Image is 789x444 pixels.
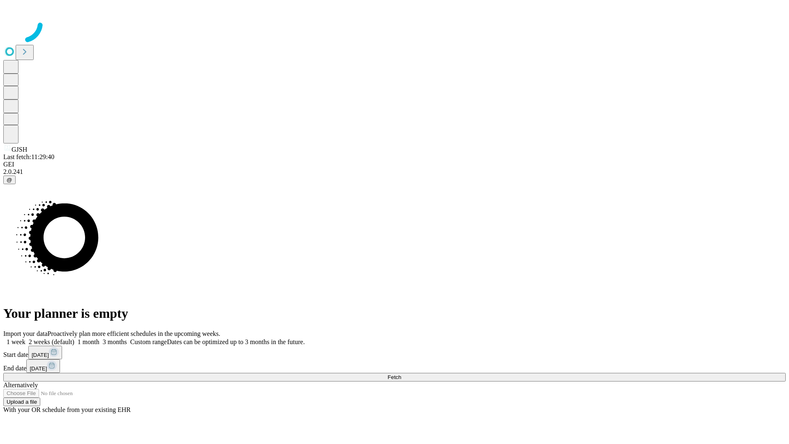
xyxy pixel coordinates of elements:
[3,306,786,321] h1: Your planner is empty
[130,338,167,345] span: Custom range
[3,398,40,406] button: Upload a file
[388,374,401,380] span: Fetch
[12,146,27,153] span: GJSH
[167,338,305,345] span: Dates can be optimized up to 3 months in the future.
[3,176,16,184] button: @
[3,359,786,373] div: End date
[3,168,786,176] div: 2.0.241
[7,338,25,345] span: 1 week
[29,338,74,345] span: 2 weeks (default)
[78,338,99,345] span: 1 month
[3,153,54,160] span: Last fetch: 11:29:40
[26,359,60,373] button: [DATE]
[30,365,47,372] span: [DATE]
[3,346,786,359] div: Start date
[48,330,220,337] span: Proactively plan more efficient schedules in the upcoming weeks.
[3,382,38,388] span: Alternatively
[3,330,48,337] span: Import your data
[103,338,127,345] span: 3 months
[32,352,49,358] span: [DATE]
[3,406,131,413] span: With your OR schedule from your existing EHR
[3,373,786,382] button: Fetch
[28,346,62,359] button: [DATE]
[3,161,786,168] div: GEI
[7,177,12,183] span: @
